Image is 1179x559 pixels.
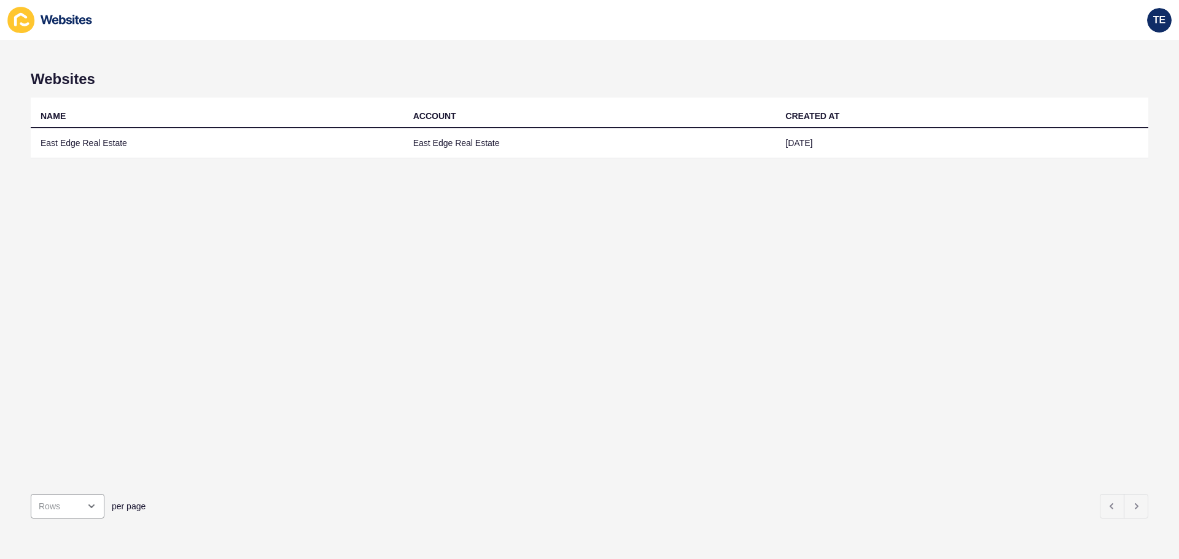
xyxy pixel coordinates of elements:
[112,500,146,512] span: per page
[31,128,403,158] td: East Edge Real Estate
[413,110,456,122] div: ACCOUNT
[31,71,1148,88] h1: Websites
[1153,14,1165,26] span: TE
[31,494,104,519] div: open menu
[403,128,776,158] td: East Edge Real Estate
[776,128,1148,158] td: [DATE]
[41,110,66,122] div: NAME
[785,110,839,122] div: CREATED AT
